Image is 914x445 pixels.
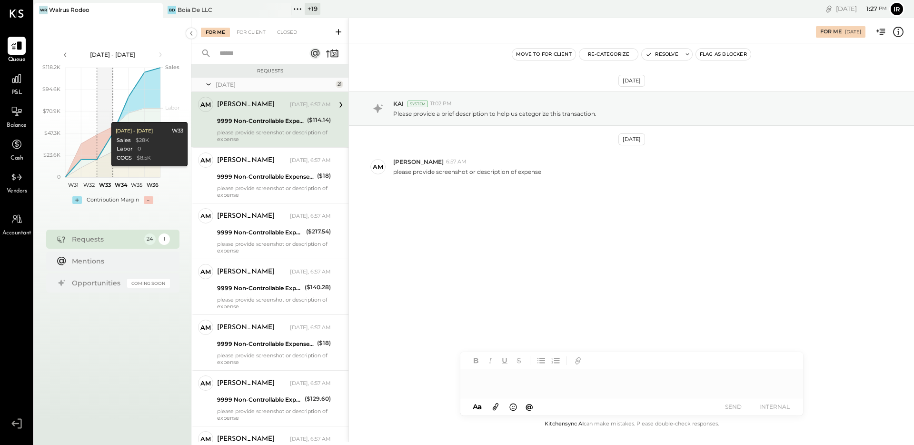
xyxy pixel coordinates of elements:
span: Queue [8,56,26,64]
div: [DATE] [216,81,333,89]
div: Requests [72,234,139,244]
text: $70.9K [43,108,60,114]
button: Resolve [642,49,682,60]
div: 21 [336,81,343,88]
a: Balance [0,102,33,130]
button: Ir [889,1,904,17]
div: ($217.54) [306,227,331,236]
button: INTERNAL [755,400,794,413]
div: please provide screenshot or description of expense [217,185,331,198]
div: $8.5K [136,154,150,162]
div: AM [200,100,211,109]
div: AM [200,267,211,276]
span: 11:02 PM [430,100,452,108]
text: W34 [114,182,127,188]
div: AM [373,162,383,172]
div: Closed [272,28,302,37]
text: W36 [146,182,158,188]
div: ($140.28) [305,283,331,292]
button: Italic [484,354,497,367]
div: [DATE] [836,4,887,13]
button: Ordered List [549,354,562,367]
div: [DATE] [618,133,645,145]
div: Coming Soon [127,279,170,288]
div: Walrus Rodeo [49,6,89,14]
span: [PERSON_NAME] [393,158,444,166]
div: [PERSON_NAME] [217,379,275,388]
div: [PERSON_NAME] [217,100,275,110]
span: a [477,402,482,411]
text: 0 [57,173,60,180]
span: Balance [7,121,27,130]
div: [DATE], 6:57 AM [290,380,331,387]
div: AM [200,323,211,332]
div: - [144,196,153,204]
div: AM [200,435,211,444]
div: Mentions [72,256,165,266]
text: Labor [165,104,179,111]
div: 9999 Non-Controllable Expenses:Other Income and Expenses:To Be Classified P&L [217,339,314,349]
div: Requests [196,68,344,74]
button: Add URL [572,354,584,367]
div: System [407,101,428,107]
text: $47.3K [44,130,60,136]
div: + 19 [305,3,320,15]
button: Aa [470,402,485,412]
button: @ [523,401,536,413]
div: ($129.60) [305,394,331,404]
div: COGS [116,154,131,162]
button: Bold [470,354,482,367]
span: 6:57 AM [446,158,467,166]
div: 9999 Non-Controllable Expenses:Other Income and Expenses:To Be Classified P&L [217,283,302,293]
div: ($114.14) [307,115,331,125]
div: [PERSON_NAME] [217,435,275,444]
a: Cash [0,135,33,163]
div: please provide screenshot or description of expense [217,129,331,142]
div: please provide screenshot or description of expense [217,352,331,365]
div: [DATE], 6:57 AM [290,157,331,164]
span: Vendors [7,187,27,196]
div: + [72,196,82,204]
div: ($18) [317,338,331,348]
div: Contribution Margin [87,196,139,204]
button: Move to for client [512,49,576,60]
button: Flag as Blocker [696,49,751,60]
div: [DATE] [618,75,645,87]
div: 1 [159,233,170,245]
div: W33 [171,127,183,135]
div: [DATE] - [DATE] [72,51,153,59]
div: please provide screenshot or description of expense [217,241,331,254]
div: [PERSON_NAME] [217,156,275,165]
p: Please provide a brief description to help us categorize this transaction. [393,110,596,118]
a: Accountant [0,210,33,238]
div: For Me [201,28,230,37]
div: [DATE], 6:57 AM [290,268,331,276]
button: Underline [498,354,511,367]
text: W31 [68,182,78,188]
div: AM [200,212,211,221]
div: [DATE] - [DATE] [115,128,152,134]
text: W35 [131,182,142,188]
div: [DATE], 6:57 AM [290,212,331,220]
a: Queue [0,37,33,64]
text: $23.6K [43,152,60,158]
div: 9999 Non-Controllable Expenses:Other Income and Expenses:To Be Classified P&L [217,395,302,405]
div: 9999 Non-Controllable Expenses:Other Income and Expenses:To Be Classified P&L [217,172,314,182]
div: copy link [824,4,834,14]
div: Opportunities [72,278,122,288]
div: BD [168,6,176,14]
span: Cash [10,154,23,163]
div: 9999 Non-Controllable Expenses:Other Income and Expenses:To Be Classified P&L [217,116,304,126]
div: $28K [135,137,149,144]
button: Unordered List [535,354,547,367]
div: please provide screenshot or description of expense [217,296,331,310]
div: ($18) [317,171,331,181]
div: [PERSON_NAME] [217,267,275,277]
button: Re-Categorize [579,49,638,60]
div: please provide screenshot or description of expense [217,408,331,421]
div: For Me [820,28,842,36]
text: Sales [165,64,179,71]
text: W32 [83,182,95,188]
div: 0 [137,145,140,153]
text: W33 [99,182,110,188]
